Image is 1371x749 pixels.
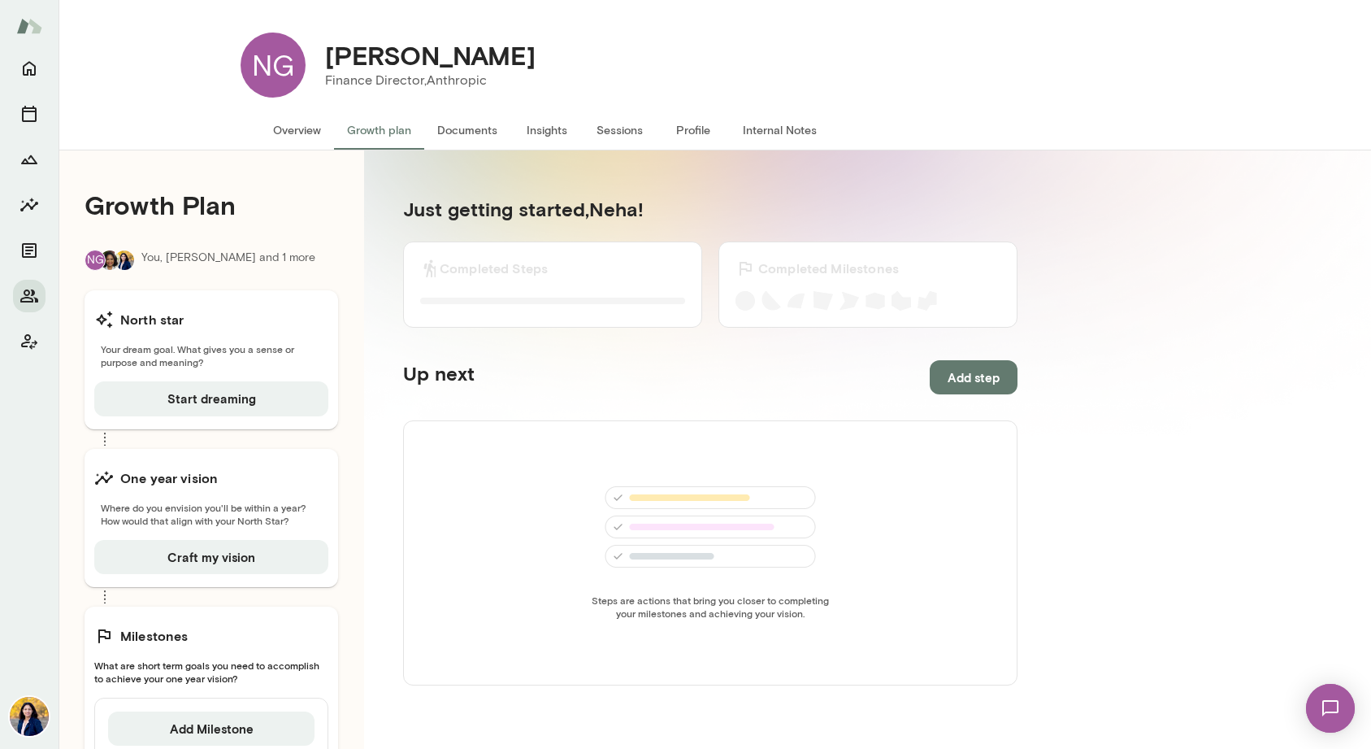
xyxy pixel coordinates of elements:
img: Mento [16,11,42,41]
h6: Milestones [120,626,189,646]
button: Overview [260,111,334,150]
button: Add step [930,360,1017,394]
p: You, [PERSON_NAME] and 1 more [141,250,315,271]
h6: One year vision [120,468,218,488]
button: Profile [657,111,730,150]
img: Jaya Jaware [10,697,49,736]
button: Internal Notes [730,111,830,150]
h6: Completed Milestones [758,259,899,278]
button: Craft my vision [94,540,328,574]
button: Start dreaming [94,381,328,416]
h6: Completed Steps [440,259,548,278]
span: Your dream goal. What gives you a sense or purpose and meaning? [94,342,328,368]
button: Documents [13,234,46,267]
img: Cheryl Mills [100,250,119,270]
button: Growth plan [334,111,424,150]
h4: [PERSON_NAME] [325,40,536,71]
span: What are short term goals you need to accomplish to achieve your one year vision? [94,659,328,685]
button: Growth Plan [13,143,46,176]
button: Insights [13,189,46,221]
button: Home [13,52,46,85]
button: Documents [424,111,510,150]
span: Steps are actions that bring you closer to completing your milestones and achieving your vision. [587,594,834,620]
p: Finance Director, Anthropic [325,71,536,90]
h5: Up next [403,360,475,394]
button: Add Milestone [108,712,315,746]
button: Sessions [584,111,657,150]
h4: Growth Plan [85,189,338,220]
h6: North star [120,310,184,329]
h5: Just getting started, Neha ! [403,196,1017,222]
button: Sessions [13,98,46,130]
div: NG [85,250,106,271]
button: Insights [510,111,584,150]
img: Jaya Jaware [115,250,134,270]
button: Members [13,280,46,312]
span: Where do you envision you'll be within a year? How would that align with your North Star? [94,501,328,527]
button: Client app [13,325,46,358]
div: NG [241,33,306,98]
